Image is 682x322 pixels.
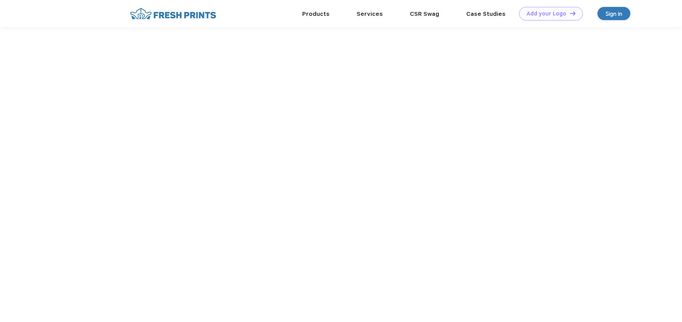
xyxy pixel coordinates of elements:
div: Add your Logo [526,10,566,17]
a: CSR Swag [410,10,439,17]
div: Sign in [606,9,622,18]
a: Services [357,10,383,17]
img: DT [570,11,575,15]
a: Sign in [597,7,630,20]
a: Products [302,10,330,17]
img: fo%20logo%202.webp [128,7,218,20]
